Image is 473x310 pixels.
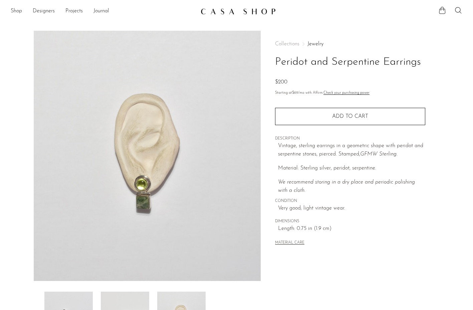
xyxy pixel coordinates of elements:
span: Collections [275,41,299,47]
span: Length: 0.75 in (1.9 cm) [278,225,425,233]
button: Add to cart [275,108,425,125]
p: Vintage, sterling earrings in a geometric shape with peridot and serpentine stones, pierced. Stam... [278,142,425,159]
p: Starting at /mo with Affirm. [275,90,425,96]
span: Very good; light vintage wear. [278,204,425,213]
nav: Desktop navigation [11,6,195,17]
span: $69 [292,91,298,95]
em: GFMW Sterling. [360,151,398,157]
a: Projects [65,7,83,16]
a: Check your purchasing power - Learn more about Affirm Financing (opens in modal) [323,91,370,95]
i: We recommend storing in a dry place and periodic polishing with a cloth. [278,180,415,194]
a: Shop [11,7,22,16]
span: $200 [275,79,287,85]
h1: Peridot and Serpentine Earrings [275,54,425,71]
nav: Breadcrumbs [275,41,425,47]
img: Peridot and Serpentine Earrings [34,31,261,281]
a: Journal [93,7,109,16]
button: MATERIAL CARE [275,241,304,246]
span: DIMENSIONS [275,219,425,225]
span: CONDITION [275,198,425,204]
span: DESCRIPTION [275,136,425,142]
p: Material: Sterling silver, peridot, serpentine. [278,164,425,173]
a: Jewelry [307,41,323,47]
span: Add to cart [332,113,368,120]
a: Designers [33,7,55,16]
ul: NEW HEADER MENU [11,6,195,17]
